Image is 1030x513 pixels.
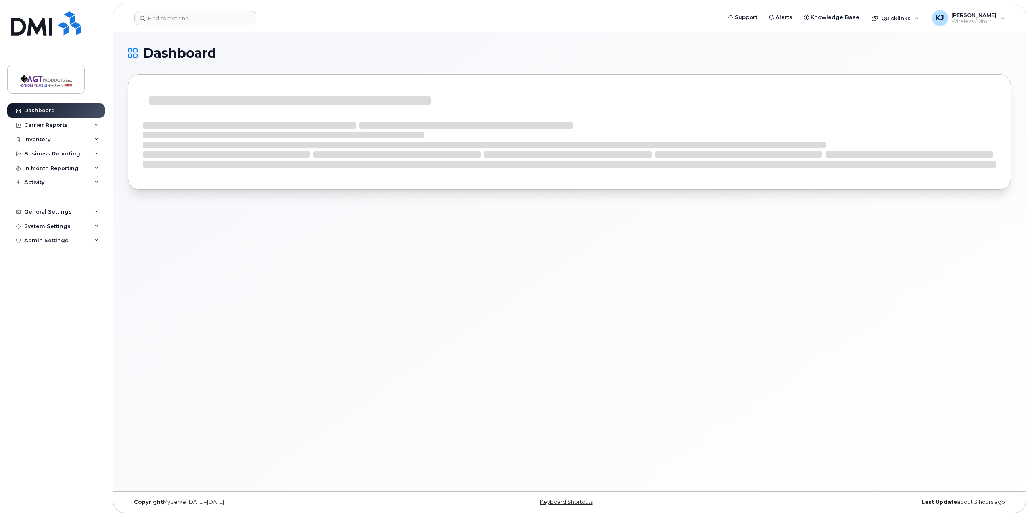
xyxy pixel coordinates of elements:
[922,499,957,505] strong: Last Update
[128,499,422,505] div: MyServe [DATE]–[DATE]
[134,499,163,505] strong: Copyright
[540,499,593,505] a: Keyboard Shortcuts
[717,499,1011,505] div: about 3 hours ago
[143,47,216,59] span: Dashboard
